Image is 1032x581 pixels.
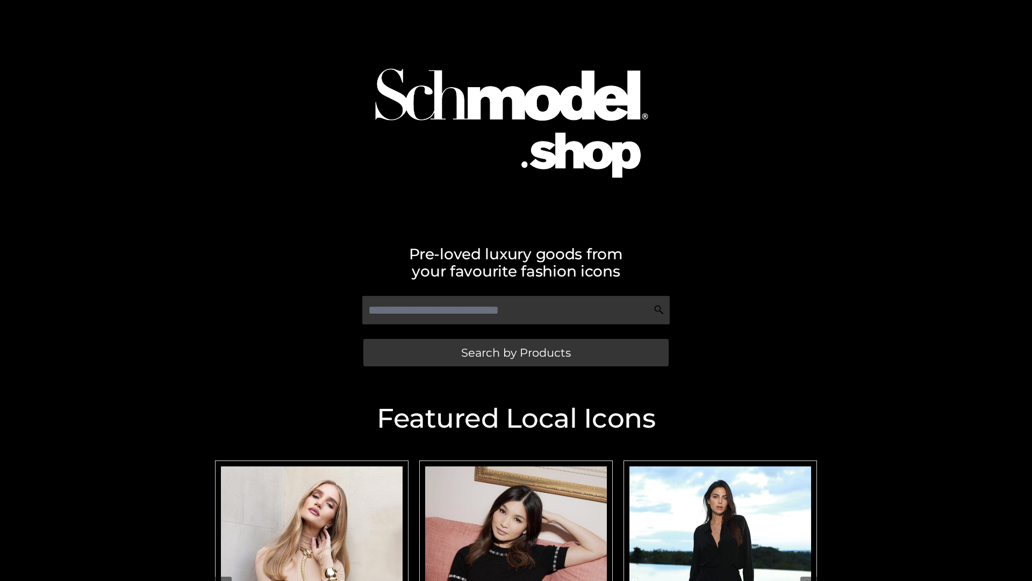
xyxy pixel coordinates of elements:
h2: Featured Local Icons​ [210,405,822,432]
span: Search by Products [461,347,571,358]
h2: Pre-loved luxury goods from your favourite fashion icons [210,245,822,280]
img: Search Icon [654,304,664,315]
a: Search by Products [363,339,669,366]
